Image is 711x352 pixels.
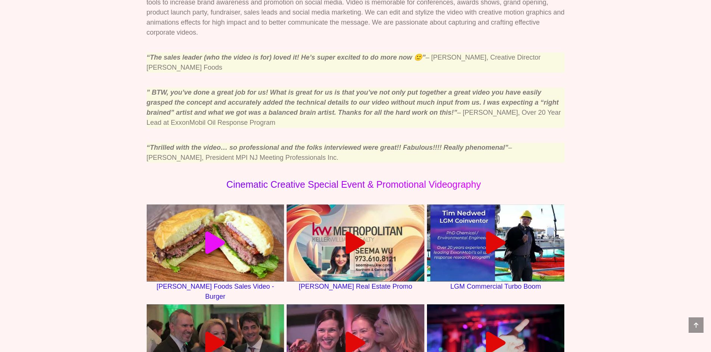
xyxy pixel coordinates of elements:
cite: ” BTW, you’ve done a great job for us! What is great for us is that you’ve not only put together ... [147,89,559,116]
p: – [PERSON_NAME], Over 20 Year Lead at ExxonMobil Oil Response Program [147,88,565,128]
span: Cinematic Creative Special Event & Promotional Videography [227,179,481,190]
cite: “Thrilled with the video… so professional and the folks interviewed were great!! Fabulous!!!! Rea... [147,144,508,151]
p: – [PERSON_NAME], Creative Director [PERSON_NAME] Foods [147,53,565,73]
cite: “The sales leader (who the video is for) loved it! He’s super excited to do more now 🙂” [147,54,426,61]
p: – [PERSON_NAME], President MPI NJ Meeting Professionals Inc. [147,143,565,163]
